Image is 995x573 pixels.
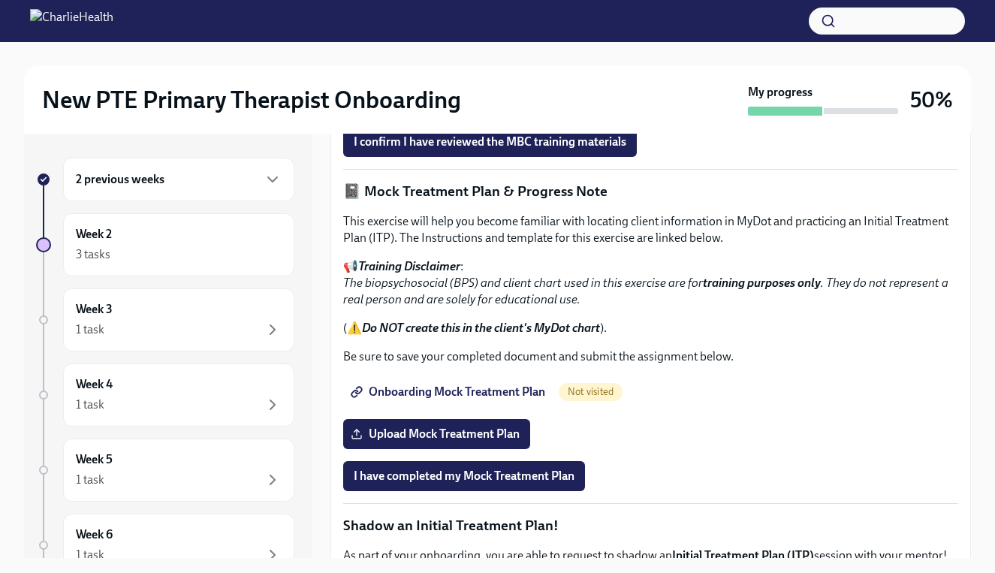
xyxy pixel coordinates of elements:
[343,182,958,201] p: 📓 Mock Treatment Plan & Progress Note
[343,127,637,157] button: I confirm I have reviewed the MBC training materials
[42,85,461,115] h2: New PTE Primary Therapist Onboarding
[559,386,623,397] span: Not visited
[672,548,814,562] strong: Initial Treatment Plan (ITP)
[76,171,164,188] h6: 2 previous weeks
[354,469,574,484] span: I have completed my Mock Treatment Plan
[343,461,585,491] button: I have completed my Mock Treatment Plan
[76,226,112,243] h6: Week 2
[343,276,948,306] em: The biopsychosocial (BPS) and client chart used in this exercise are for . They do not represent ...
[36,439,294,502] a: Week 51 task
[354,134,626,149] span: I confirm I have reviewed the MBC training materials
[362,321,600,335] strong: Do NOT create this in the client's MyDot chart
[76,526,113,543] h6: Week 6
[76,397,104,413] div: 1 task
[76,547,104,563] div: 1 task
[354,427,520,442] span: Upload Mock Treatment Plan
[358,259,460,273] strong: Training Disclaimer
[354,385,545,400] span: Onboarding Mock Treatment Plan
[343,377,556,407] a: Onboarding Mock Treatment Plan
[36,288,294,351] a: Week 31 task
[343,320,958,336] p: (⚠️ ).
[36,213,294,276] a: Week 23 tasks
[343,258,958,308] p: 📢 :
[343,419,530,449] label: Upload Mock Treatment Plan
[76,321,104,338] div: 1 task
[343,348,958,365] p: Be sure to save your completed document and submit the assignment below.
[910,86,953,113] h3: 50%
[63,158,294,201] div: 2 previous weeks
[76,451,113,468] h6: Week 5
[76,301,113,318] h6: Week 3
[76,472,104,488] div: 1 task
[76,246,110,263] div: 3 tasks
[36,363,294,427] a: Week 41 task
[343,213,958,246] p: This exercise will help you become familiar with locating client information in MyDot and practic...
[748,84,813,101] strong: My progress
[76,376,113,393] h6: Week 4
[703,276,821,290] strong: training purposes only
[343,516,958,535] p: Shadow an Initial Treatment Plan!
[30,9,113,33] img: CharlieHealth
